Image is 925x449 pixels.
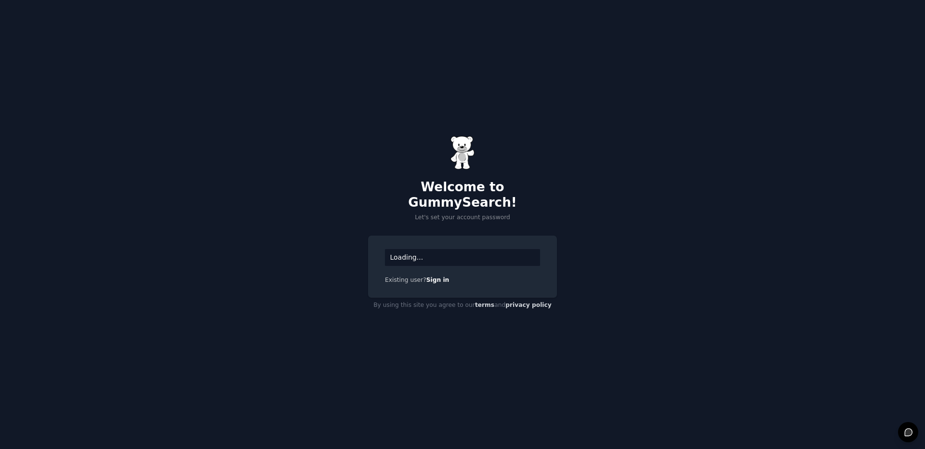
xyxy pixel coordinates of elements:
[450,136,475,170] img: Gummy Bear
[368,298,557,313] div: By using this site you agree to our and
[505,302,552,308] a: privacy policy
[475,302,494,308] a: terms
[385,249,540,266] div: Loading...
[368,180,557,210] h2: Welcome to GummySearch!
[368,213,557,222] p: Let's set your account password
[385,277,426,283] span: Existing user?
[426,277,449,283] a: Sign in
